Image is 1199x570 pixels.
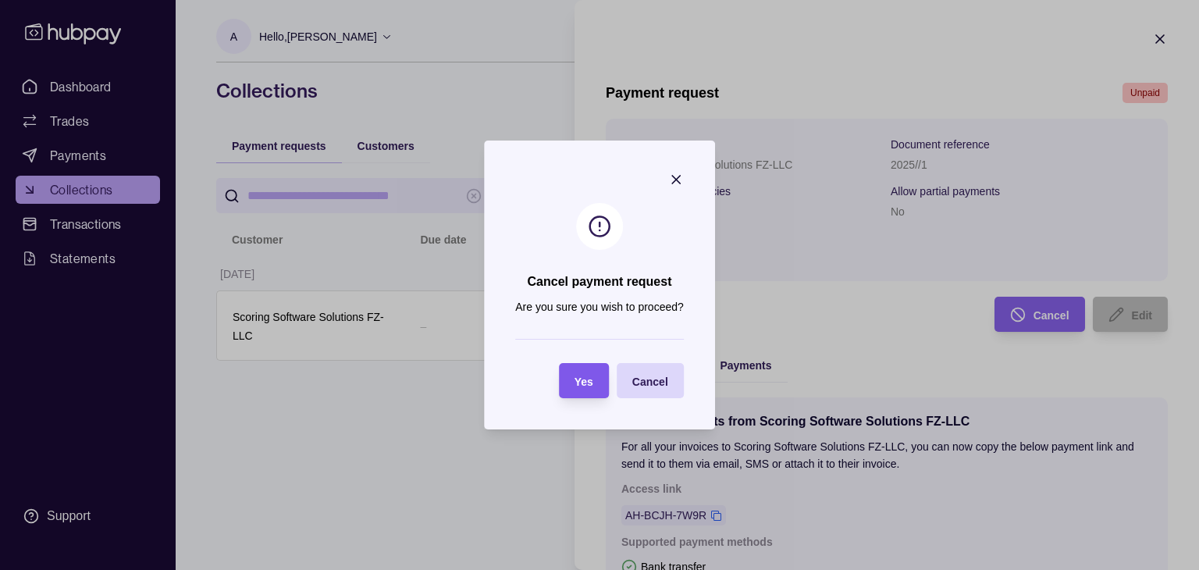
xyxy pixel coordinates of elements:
span: Cancel [632,376,668,388]
button: Cancel [617,363,684,398]
h2: Cancel payment request [528,273,672,290]
span: Yes [575,376,593,388]
p: Are you sure you wish to proceed? [515,298,684,315]
button: Yes [559,363,609,398]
